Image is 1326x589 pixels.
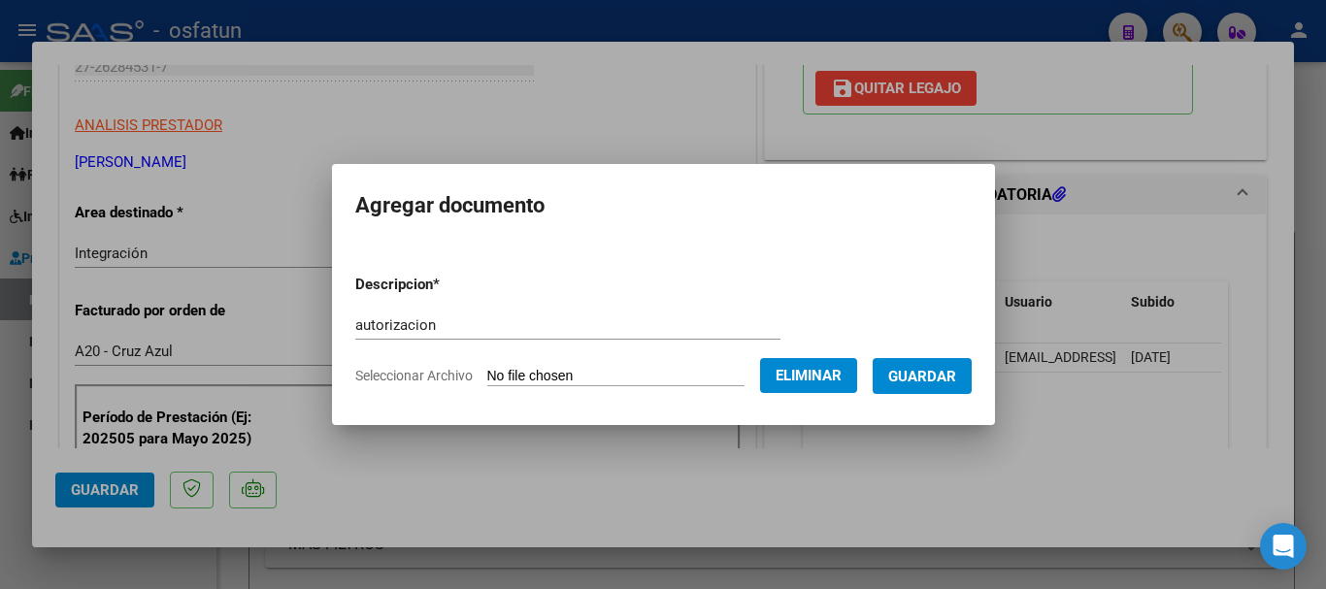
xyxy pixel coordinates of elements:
[355,274,541,296] p: Descripcion
[1260,523,1307,570] div: Open Intercom Messenger
[776,367,842,384] span: Eliminar
[760,358,857,393] button: Eliminar
[873,358,972,394] button: Guardar
[355,187,972,224] h2: Agregar documento
[888,368,956,385] span: Guardar
[355,368,473,383] span: Seleccionar Archivo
